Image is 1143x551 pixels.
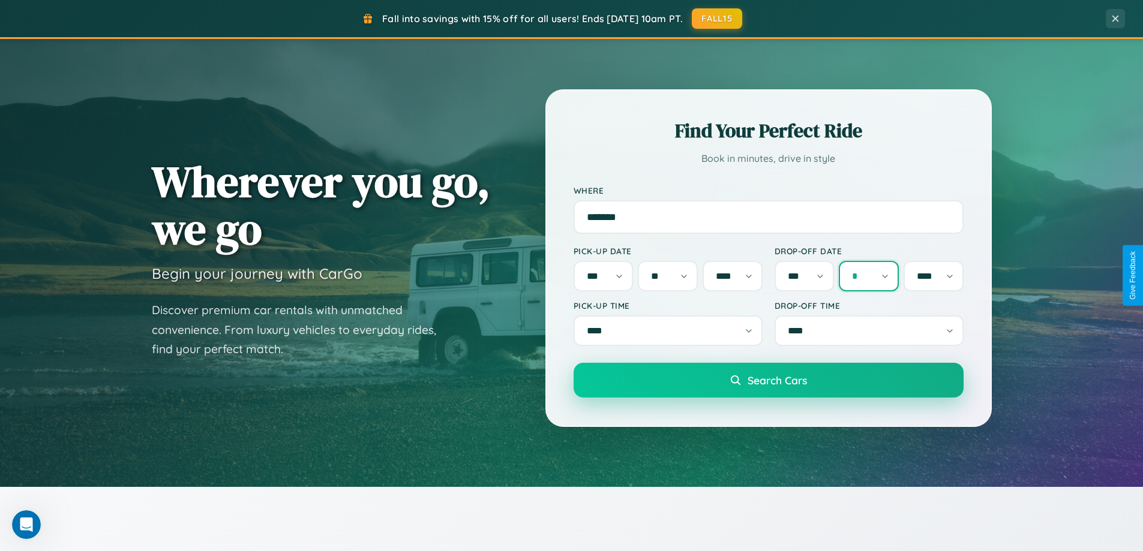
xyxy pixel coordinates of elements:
span: Fall into savings with 15% off for all users! Ends [DATE] 10am PT. [382,13,683,25]
h1: Wherever you go, we go [152,158,490,252]
span: Search Cars [748,374,807,387]
p: Book in minutes, drive in style [574,150,964,167]
p: Discover premium car rentals with unmatched convenience. From luxury vehicles to everyday rides, ... [152,300,452,359]
h2: Find Your Perfect Ride [574,118,964,144]
div: Give Feedback [1129,251,1137,300]
button: Search Cars [574,363,964,398]
label: Where [574,185,964,195]
iframe: Intercom live chat [12,510,41,539]
label: Pick-up Date [574,246,763,256]
label: Pick-up Time [574,300,763,311]
label: Drop-off Time [775,300,964,311]
label: Drop-off Date [775,246,964,256]
button: FALL15 [692,8,742,29]
h3: Begin your journey with CarGo [152,264,362,282]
